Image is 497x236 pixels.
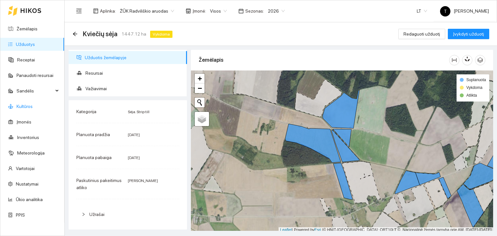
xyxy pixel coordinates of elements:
div: | Powered by © HNIT-[GEOGRAPHIC_DATA]; ORT10LT ©, Nacionalinė žemės tarnyba prie AM, [DATE]-[DATE] [279,227,493,233]
span: Užrašai [89,212,105,217]
span: Atlikta [466,93,477,98]
span: column-width [449,58,459,63]
span: 1447.12 ha [121,30,146,38]
a: Zoom out [195,83,204,93]
span: − [198,84,202,92]
a: Ūkio analitika [16,197,43,202]
span: right [82,212,85,216]
button: Įvykdyti užduotį [448,29,489,39]
span: Planuota pabaiga [76,155,112,160]
a: PPIS [16,212,25,218]
a: Esri [315,228,321,232]
a: Redaguoti užduotį [398,31,445,37]
span: layout [93,8,98,14]
a: Leaflet [280,228,292,232]
span: [DATE] [128,133,140,137]
a: Receptai [17,57,35,62]
span: Aplinka : [100,7,116,15]
span: Vykdoma [466,85,482,90]
span: Resursai [85,67,182,80]
span: Važiavimai [85,82,182,95]
span: Paskutinius pakeitimus atliko [76,178,122,190]
span: 2026 [268,6,285,16]
div: Atgal [72,31,78,37]
span: Visos [210,6,227,16]
div: Užrašai [76,207,179,222]
div: Žemėlapis [199,51,449,69]
span: Planuota pradžia [76,132,110,137]
span: Sėja. Strip till [128,110,149,114]
a: Panaudoti resursai [17,73,53,78]
a: Žemėlapis [17,26,38,31]
span: Suplanuota [466,78,486,82]
a: Nustatymai [16,181,39,187]
span: T [444,6,447,16]
a: Zoom in [195,74,204,83]
span: Sandėlis [17,84,53,97]
span: Kategorija [76,109,96,114]
span: calendar [238,8,244,14]
span: Kviečių sėja [83,29,117,39]
a: Meteorologija [17,150,45,156]
a: Layers [195,112,209,126]
a: Užduotys [16,42,35,47]
a: Inventorius [17,135,39,140]
button: Redaguoti užduotį [398,29,445,39]
a: Vartotojai [16,166,35,171]
span: | [322,228,323,232]
span: ŽŪK Radviliškio aruodas [120,6,174,16]
span: Vykdoma [150,31,172,38]
span: + [198,74,202,82]
span: Įmonė : [193,7,206,15]
span: Redaguoti užduotį [403,30,440,38]
span: [DATE] [128,156,140,160]
span: Užduotis žemėlapyje [85,51,182,64]
span: Sezonas : [245,7,264,15]
span: [PERSON_NAME] [440,8,489,14]
button: column-width [449,55,459,65]
span: Įvykdyti užduotį [453,30,484,38]
button: menu-fold [72,5,85,17]
button: Initiate a new search [195,98,204,107]
span: LT [417,6,427,16]
span: arrow-left [72,31,78,37]
a: Kultūros [17,104,33,109]
span: [PERSON_NAME] [128,178,158,183]
a: Įmonės [17,119,31,124]
span: shop [186,8,191,14]
span: menu-fold [76,8,82,14]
